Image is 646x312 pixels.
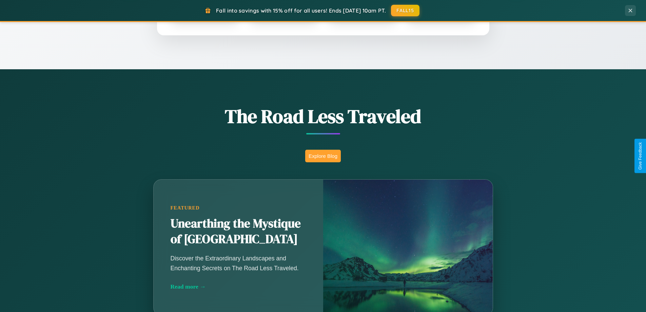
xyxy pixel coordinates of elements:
div: Featured [171,205,306,211]
span: Fall into savings with 15% off for all users! Ends [DATE] 10am PT. [216,7,386,14]
div: Give Feedback [638,142,643,170]
p: Discover the Extraordinary Landscapes and Enchanting Secrets on The Road Less Traveled. [171,254,306,273]
button: FALL15 [391,5,419,16]
button: Explore Blog [305,150,341,162]
h1: The Road Less Traveled [120,103,527,129]
div: Read more → [171,283,306,290]
h2: Unearthing the Mystique of [GEOGRAPHIC_DATA] [171,216,306,247]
